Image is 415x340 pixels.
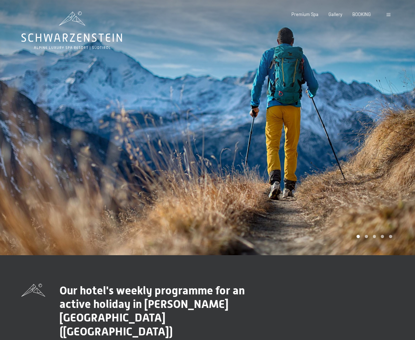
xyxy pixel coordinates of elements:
[389,235,392,238] div: Carousel Page 5
[352,11,371,17] a: BOOKING
[373,235,376,238] div: Carousel Page 3
[328,11,342,17] a: Gallery
[354,235,392,238] div: Carousel Pagination
[357,235,360,238] div: Carousel Page 1 (Current Slide)
[381,235,384,238] div: Carousel Page 4
[365,235,368,238] div: Carousel Page 2
[291,11,318,17] a: Premium Spa
[59,284,245,338] span: Our hotel's weekly programme for an active holiday in [PERSON_NAME][GEOGRAPHIC_DATA] ([GEOGRAPHIC...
